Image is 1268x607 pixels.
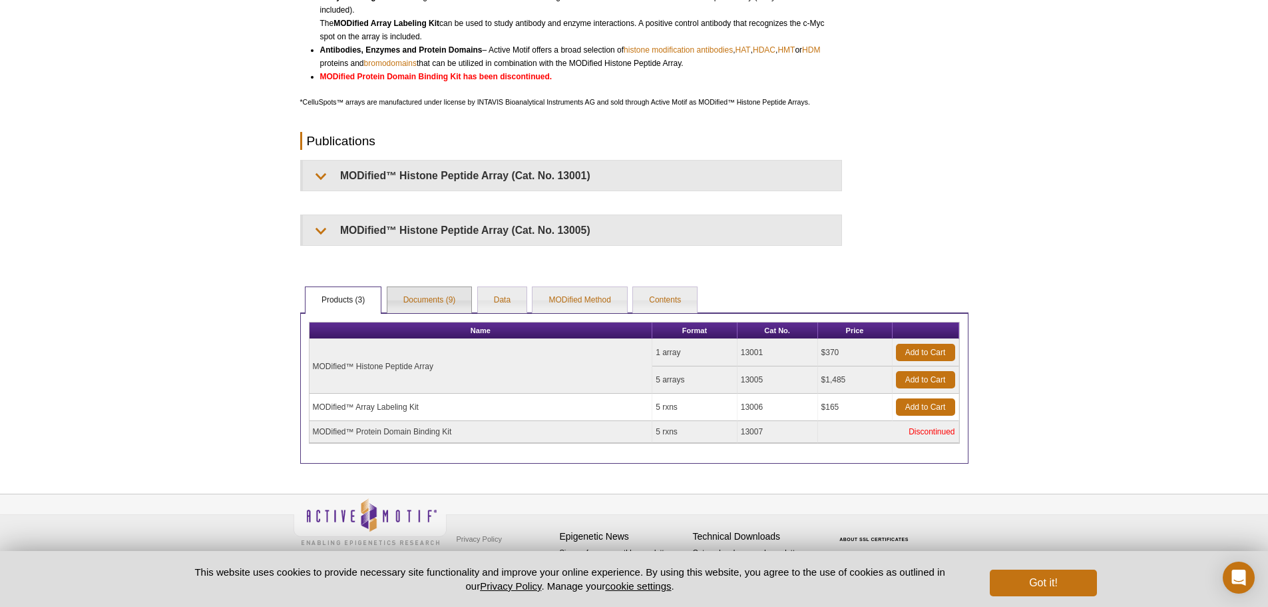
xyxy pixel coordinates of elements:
a: HDAC [753,43,775,57]
td: MODified™ Protein Domain Binding Kit [310,421,653,443]
td: 13006 [738,394,818,421]
a: Privacy Policy [453,529,505,549]
li: – Active Motif offers a broad selection of , , , or proteins and that can be utilized in combinat... [320,43,830,70]
td: 5 rxns [652,421,738,443]
td: 13001 [738,339,818,366]
td: 5 rxns [652,394,738,421]
th: Price [818,322,893,339]
td: 1 array [652,339,738,366]
td: $165 [818,394,893,421]
td: MODified™ Histone Peptide Array [310,339,653,394]
a: Documents (9) [387,287,472,314]
td: 13005 [738,366,818,394]
td: MODified™ Array Labeling Kit [310,394,653,421]
p: Get our brochures and newsletters, or request them by mail. [693,547,819,581]
td: 5 arrays [652,366,738,394]
a: ABOUT SSL CERTIFICATES [839,537,909,542]
td: 13007 [738,421,818,443]
p: Sign up for our monthly newsletter highlighting recent publications in the field of epigenetics. [560,547,686,592]
a: histone modification antibodies [624,43,733,57]
th: Name [310,322,653,339]
a: Contents [633,287,697,314]
td: $370 [818,339,893,366]
summary: MODified™ Histone Peptide Array (Cat. No. 13001) [303,161,841,191]
a: bromodomains [364,57,417,70]
summary: MODified™ Histone Peptide Array (Cat. No. 13005) [303,215,841,245]
a: Products (3) [306,287,381,314]
div: Open Intercom Messenger [1223,562,1255,594]
a: Privacy Policy [480,580,541,592]
a: Add to Cart [896,398,955,416]
span: *CelluSpots™ arrays are manufactured under license by INTAVIS Bioanalytical Instruments AG and so... [300,98,810,106]
p: This website uses cookies to provide necessary site functionality and improve your online experie... [172,565,968,593]
td: Discontinued [818,421,959,443]
a: Add to Cart [896,344,955,361]
table: Click to Verify - This site chose Symantec SSL for secure e-commerce and confidential communicati... [826,518,926,547]
th: Cat No. [738,322,818,339]
button: Got it! [990,570,1096,596]
h4: Epigenetic News [560,531,686,542]
h2: Publications [300,132,842,150]
a: Add to Cart [896,371,955,388]
strong: Antibodies, Enzymes and Protein Domains [320,45,483,55]
a: HMT [777,43,795,57]
img: Active Motif, [294,494,447,548]
a: HDM [802,43,820,57]
a: Data [478,287,527,314]
button: cookie settings [605,580,671,592]
strong: MODified Protein Domain Binding Kit has been discontinued. [320,72,552,81]
td: $1,485 [818,366,893,394]
a: HAT [736,43,751,57]
a: MODified Method [532,287,626,314]
a: Terms & Conditions [453,549,523,569]
strong: MODified Array Labeling Kit [333,19,439,28]
h4: Technical Downloads [693,531,819,542]
th: Format [652,322,738,339]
